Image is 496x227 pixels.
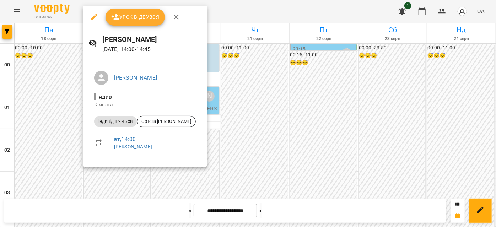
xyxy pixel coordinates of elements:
[103,34,201,45] h6: [PERSON_NAME]
[94,118,137,125] span: індивід шч 45 хв
[137,118,195,125] span: Ортега [PERSON_NAME]
[111,13,160,21] span: Урок відбувся
[114,144,152,150] a: [PERSON_NAME]
[114,74,157,81] a: [PERSON_NAME]
[94,93,113,100] span: - Індив
[114,136,136,142] a: вт , 14:00
[106,9,165,26] button: Урок відбувся
[103,45,201,54] p: [DATE] 14:00 - 14:45
[137,116,196,127] div: Ортега [PERSON_NAME]
[94,101,196,108] p: Кімната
